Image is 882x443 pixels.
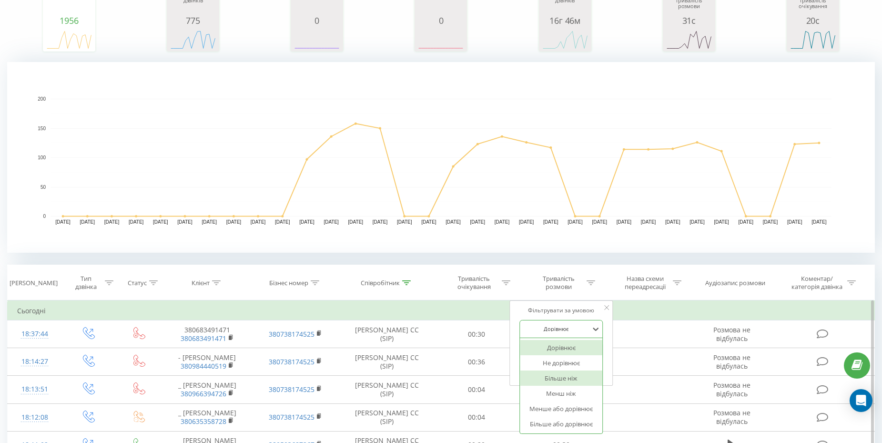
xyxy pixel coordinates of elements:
[269,412,314,422] a: 380738174525
[713,408,750,426] span: Розмова не відбулась
[789,16,837,25] div: 20с
[665,25,713,54] svg: A chart.
[361,279,400,287] div: Співробітник
[713,325,750,343] span: Розмова не відбулась
[470,219,486,225] text: [DATE]
[434,348,519,376] td: 00:36
[269,385,314,394] a: 380738174525
[192,279,210,287] div: Клієнт
[70,275,102,291] div: Тип дзвінка
[339,403,434,431] td: [PERSON_NAME] CC (SIP)
[339,348,434,376] td: [PERSON_NAME] CC (SIP)
[128,279,147,287] div: Статус
[787,219,802,225] text: [DATE]
[519,403,604,431] td: 00:00
[421,219,436,225] text: [DATE]
[446,219,461,225] text: [DATE]
[713,353,750,371] span: Розмова не відбулась
[177,219,193,225] text: [DATE]
[104,219,120,225] text: [DATE]
[80,219,95,225] text: [DATE]
[641,219,656,225] text: [DATE]
[129,219,144,225] text: [DATE]
[38,155,46,160] text: 100
[519,219,534,225] text: [DATE]
[434,320,519,348] td: 00:30
[275,219,290,225] text: [DATE]
[417,25,465,54] svg: A chart.
[181,361,226,371] a: 380984440519
[269,357,314,366] a: 380738174525
[665,219,680,225] text: [DATE]
[434,403,519,431] td: 00:04
[251,219,266,225] text: [DATE]
[7,62,875,253] svg: A chart.
[181,417,226,426] a: 380635358728
[299,219,314,225] text: [DATE]
[339,376,434,403] td: [PERSON_NAME] CC (SIP)
[41,185,46,190] text: 50
[17,380,52,399] div: 18:13:51
[181,334,226,343] a: 380683491471
[45,16,93,25] div: 1956
[10,279,58,287] div: [PERSON_NAME]
[17,325,52,343] div: 18:37:44
[348,219,364,225] text: [DATE]
[163,348,251,376] td: - [PERSON_NAME]
[520,416,603,432] div: Більше або дорівнює
[163,376,251,403] td: _ [PERSON_NAME]
[38,126,46,131] text: 150
[519,306,603,315] div: Фільтрувати за умовою
[689,219,705,225] text: [DATE]
[714,219,729,225] text: [DATE]
[293,25,341,54] svg: A chart.
[519,376,604,403] td: 00:00
[520,386,603,401] div: Менш ніж
[339,320,434,348] td: [PERSON_NAME] CC (SIP)
[850,389,872,412] div: Open Intercom Messenger
[811,219,827,225] text: [DATE]
[55,219,71,225] text: [DATE]
[163,403,251,431] td: _ [PERSON_NAME]
[226,219,242,225] text: [DATE]
[181,389,226,398] a: 380966394726
[269,279,308,287] div: Бізнес номер
[293,16,341,25] div: 0
[520,355,603,371] div: Не дорівнює
[202,219,217,225] text: [DATE]
[169,25,217,54] svg: A chart.
[324,219,339,225] text: [DATE]
[533,275,584,291] div: Тривалість розмови
[417,16,465,25] div: 0
[153,219,168,225] text: [DATE]
[713,381,750,398] span: Розмова не відбулась
[169,16,217,25] div: 775
[541,25,589,54] svg: A chart.
[448,275,499,291] div: Тривалість очікування
[163,320,251,348] td: 380683491471
[17,352,52,371] div: 18:14:27
[705,279,765,287] div: Аудіозапис розмови
[789,275,845,291] div: Коментар/категорія дзвінка
[543,219,558,225] text: [DATE]
[17,408,52,427] div: 18:12:08
[495,219,510,225] text: [DATE]
[520,371,603,386] div: Більше ніж
[38,96,46,102] text: 200
[397,219,412,225] text: [DATE]
[763,219,778,225] text: [DATE]
[520,340,603,355] div: Дорівнює
[43,214,46,219] text: 0
[739,219,754,225] text: [DATE]
[520,401,603,416] div: Менше або дорівнює
[45,25,93,54] svg: A chart.
[789,25,837,54] svg: A chart.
